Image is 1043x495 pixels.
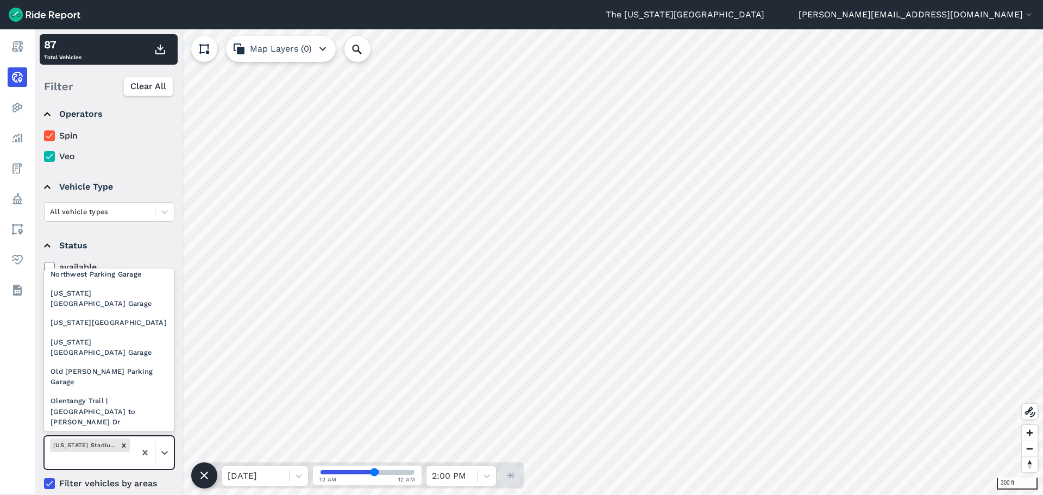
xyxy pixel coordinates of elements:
canvas: Map [35,29,1043,495]
span: 12 AM [319,475,337,484]
label: Filter vehicles by areas [44,477,174,490]
button: Zoom out [1022,441,1038,456]
a: Realtime [8,67,27,87]
a: Areas [8,220,27,239]
label: Spin [44,129,174,142]
div: [US_STATE] [GEOGRAPHIC_DATA] Garage [44,333,174,362]
a: The [US_STATE][GEOGRAPHIC_DATA] [606,8,764,21]
div: Total Vehicles [44,36,81,62]
div: Remove Ohio Stadium Gameday [118,438,130,452]
div: 87 [44,36,81,53]
button: Zoom in [1022,425,1038,441]
button: Reset bearing to north [1022,456,1038,472]
input: Search Location or Vehicles [344,36,388,62]
div: Filter [40,70,178,103]
summary: Operators [44,99,173,129]
button: Clear All [123,77,173,96]
div: [US_STATE][GEOGRAPHIC_DATA] [44,313,174,332]
a: Policy [8,189,27,209]
a: Datasets [8,280,27,300]
summary: Status [44,230,173,261]
summary: Vehicle Type [44,172,173,202]
span: Clear All [130,80,166,93]
img: Ride Report [9,8,80,22]
div: Olentangy Trail | [GEOGRAPHIC_DATA] to [PERSON_NAME] Dr [44,391,174,431]
div: Old [PERSON_NAME] Parking Garage [44,362,174,391]
div: Northwest Parking Garage [44,265,174,284]
div: [US_STATE] Stadium Gameday [50,438,118,452]
button: Map Layers (0) [226,36,336,62]
a: Heatmaps [8,98,27,117]
a: Report [8,37,27,57]
a: Health [8,250,27,270]
a: Fees [8,159,27,178]
a: Analyze [8,128,27,148]
button: [PERSON_NAME][EMAIL_ADDRESS][DOMAIN_NAME] [799,8,1034,21]
label: Veo [44,150,174,163]
span: 12 AM [398,475,416,484]
div: 300 ft [997,478,1038,490]
div: [US_STATE] [GEOGRAPHIC_DATA] Garage [44,284,174,313]
label: available [44,261,174,274]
